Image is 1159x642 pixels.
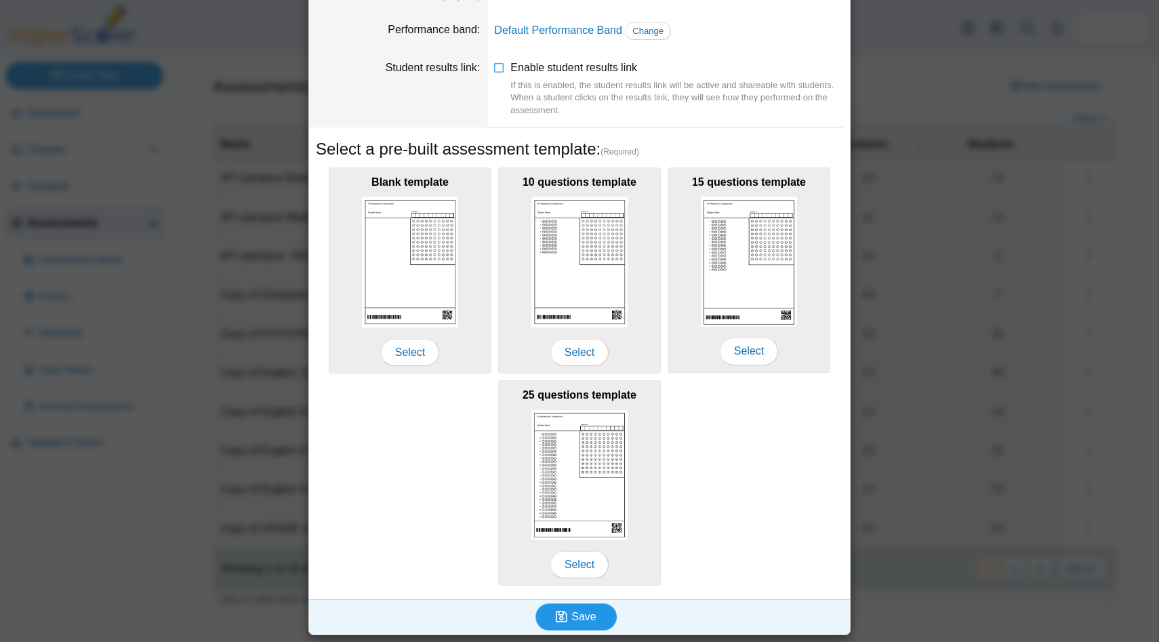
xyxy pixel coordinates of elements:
img: scan_sheet_10_questions.png [531,197,628,327]
span: Change [632,26,664,36]
label: Student results link [386,62,481,73]
b: Blank template [371,176,449,188]
span: Select [720,338,778,365]
span: Select [550,551,609,578]
span: Select [381,339,439,366]
span: Select [550,339,609,366]
a: Change [625,22,671,40]
button: Save [535,603,617,630]
img: scan_sheet_blank.png [362,197,458,327]
b: 10 questions template [523,176,636,188]
div: If this is enabled, the student results link will be active and shareable with students. When a s... [510,79,843,117]
a: Default Performance Band [494,24,622,36]
span: Save [571,611,596,622]
h5: Select a pre-built assessment template: [316,138,843,161]
img: scan_sheet_15_questions.png [701,197,797,327]
b: 25 questions template [523,389,636,401]
img: scan_sheet_25_questions.png [531,410,628,540]
label: Performance band [388,24,480,35]
span: Enable student results link [510,62,843,117]
span: (Required) [601,146,639,158]
b: 15 questions template [692,176,806,188]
